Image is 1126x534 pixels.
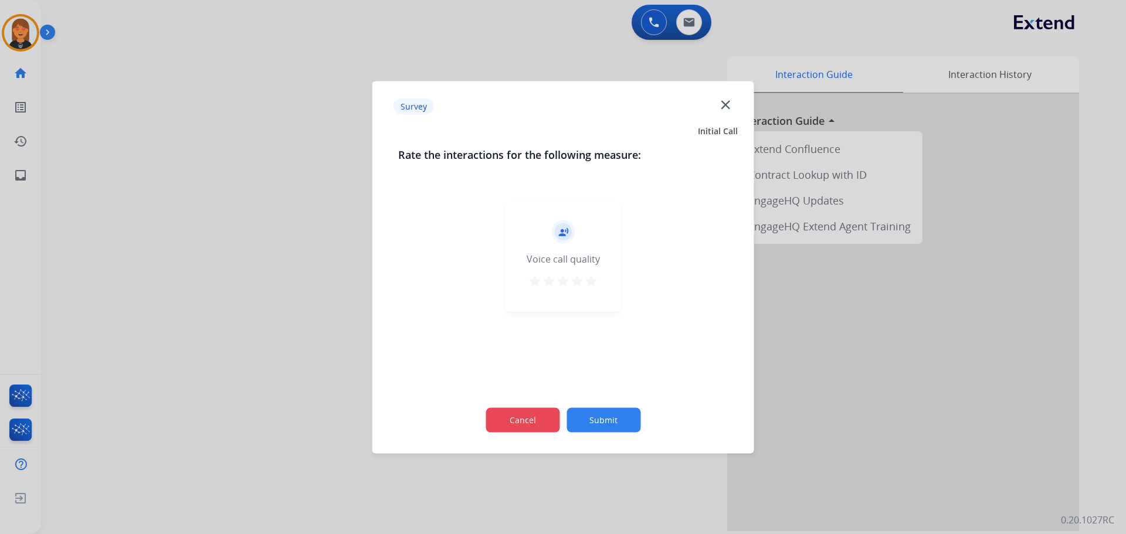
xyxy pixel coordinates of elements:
mat-icon: close [718,97,733,112]
mat-icon: star [528,274,542,288]
button: Submit [567,407,640,432]
span: Initial Call [698,125,738,137]
p: Survey [394,98,434,115]
p: 0.20.1027RC [1061,513,1114,527]
button: Cancel [486,407,559,432]
mat-icon: star [542,274,556,288]
mat-icon: star [584,274,598,288]
mat-icon: star [570,274,584,288]
mat-icon: record_voice_over [558,226,568,237]
h3: Rate the interactions for the following measure: [398,146,728,162]
mat-icon: star [556,274,570,288]
div: Voice call quality [527,251,600,266]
